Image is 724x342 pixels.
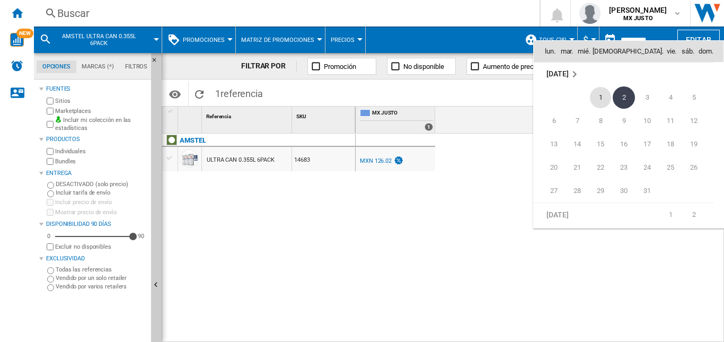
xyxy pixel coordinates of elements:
tr: Week 4 [534,156,714,179]
span: [DATE] [546,69,568,78]
td: Sunday October 26 2025 [682,156,714,179]
td: Wednesday October 22 2025 [589,156,612,179]
th: vie. [664,41,679,62]
span: [DATE] [546,210,568,218]
td: Friday October 17 2025 [635,133,659,156]
th: sáb. [679,41,696,62]
td: October 2025 [534,62,714,86]
td: Thursday October 23 2025 [612,156,635,179]
td: Tuesday October 14 2025 [566,133,589,156]
td: Saturday November 1 2025 [659,203,682,226]
td: Saturday October 11 2025 [659,109,682,133]
td: Thursday October 30 2025 [612,179,635,203]
td: Tuesday October 21 2025 [566,156,589,179]
td: Sunday October 5 2025 [682,86,714,109]
th: [DEMOGRAPHIC_DATA]. [593,41,664,62]
tr: Week undefined [534,62,714,86]
tr: Week 5 [534,179,714,203]
td: Thursday October 16 2025 [612,133,635,156]
td: Monday October 20 2025 [534,156,566,179]
th: mié. [576,41,593,62]
td: Tuesday October 28 2025 [566,179,589,203]
th: lun. [534,41,558,62]
td: Wednesday October 15 2025 [589,133,612,156]
td: Thursday October 2 2025 [612,86,635,109]
td: Friday October 10 2025 [635,109,659,133]
td: Friday October 3 2025 [635,86,659,109]
td: Monday October 27 2025 [534,179,566,203]
td: Saturday October 4 2025 [659,86,682,109]
span: 1 [590,87,611,108]
th: dom. [696,41,723,62]
td: Monday October 6 2025 [534,109,566,133]
td: Saturday October 18 2025 [659,133,682,156]
td: Tuesday October 7 2025 [566,109,589,133]
td: Wednesday October 29 2025 [589,179,612,203]
tr: Week 1 [534,203,714,226]
td: Friday October 31 2025 [635,179,659,203]
tr: Week 2 [534,109,714,133]
md-calendar: Calendar [534,41,723,228]
td: Thursday October 9 2025 [612,109,635,133]
td: Sunday October 19 2025 [682,133,714,156]
th: mar. [558,41,575,62]
tr: Week 3 [534,133,714,156]
td: Saturday October 25 2025 [659,156,682,179]
td: Friday October 24 2025 [635,156,659,179]
span: 2 [613,86,635,109]
td: Sunday October 12 2025 [682,109,714,133]
td: Monday October 13 2025 [534,133,566,156]
td: Sunday November 2 2025 [682,203,714,226]
td: Wednesday October 8 2025 [589,109,612,133]
td: Wednesday October 1 2025 [589,86,612,109]
tr: Week 1 [534,86,714,109]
